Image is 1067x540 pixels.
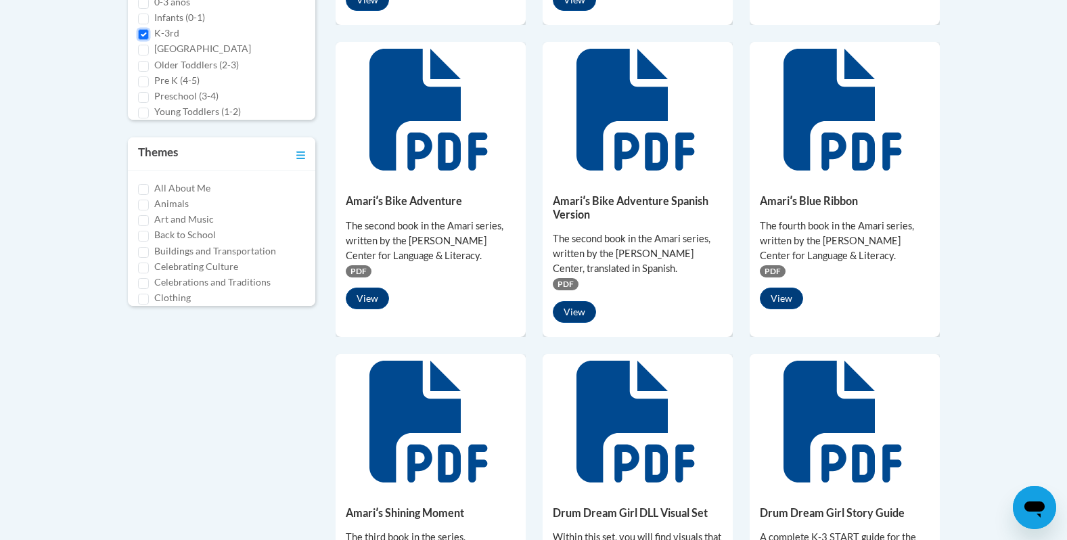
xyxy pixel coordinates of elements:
[553,194,723,221] h5: Amariʹs Bike Adventure Spanish Version
[296,144,305,163] a: Toggle collapse
[154,244,276,258] label: Buildings and Transportation
[154,227,216,242] label: Back to School
[154,290,191,305] label: Clothing
[760,265,786,277] span: PDF
[346,194,516,207] h5: Amariʹs Bike Adventure
[553,506,723,519] h5: Drum Dream Girl DLL Visual Set
[154,41,251,56] label: [GEOGRAPHIC_DATA]
[154,26,179,41] label: K-3rd
[154,89,219,104] label: Preschool (3-4)
[154,73,200,88] label: Pre K (4-5)
[346,506,516,519] h5: Amariʹs Shining Moment
[553,301,596,323] button: View
[154,10,205,25] label: Infants (0-1)
[154,259,238,274] label: Celebrating Culture
[154,181,210,196] label: All About Me
[346,265,371,277] span: PDF
[154,212,214,227] label: Art and Music
[553,231,723,276] div: The second book in the Amari series, written by the [PERSON_NAME] Center, translated in Spanish.
[346,288,389,309] button: View
[346,219,516,263] div: The second book in the Amari series, written by the [PERSON_NAME] Center for Language & Literacy.
[760,288,803,309] button: View
[760,194,930,207] h5: Amariʹs Blue Ribbon
[760,219,930,263] div: The fourth book in the Amari series, written by the [PERSON_NAME] Center for Language & Literacy.
[154,104,241,119] label: Young Toddlers (1-2)
[1013,486,1056,529] iframe: Button to launch messaging window
[138,144,178,163] h3: Themes
[760,506,930,519] h5: Drum Dream Girl Story Guide
[154,196,189,211] label: Animals
[553,278,578,290] span: PDF
[154,275,271,290] label: Celebrations and Traditions
[154,58,239,72] label: Older Toddlers (2-3)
